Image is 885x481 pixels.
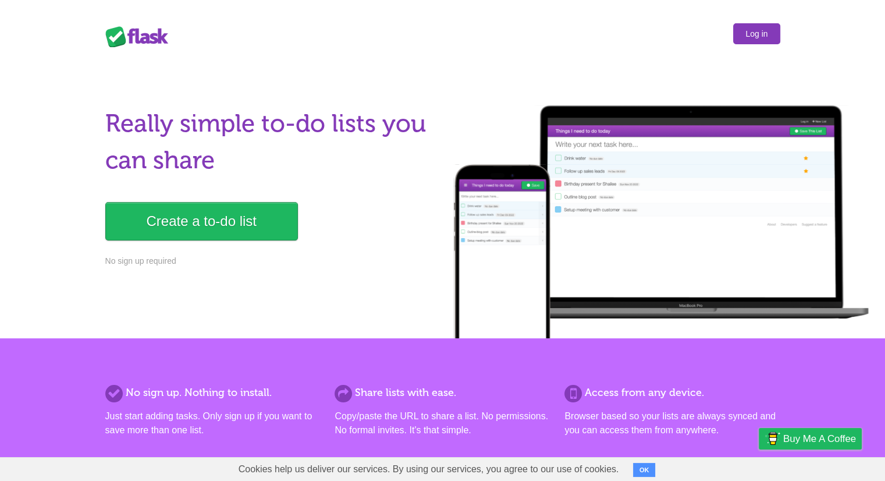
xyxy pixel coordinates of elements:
[564,409,780,437] p: Browser based so your lists are always synced and you can access them from anywhere.
[759,428,862,450] a: Buy me a coffee
[335,385,550,401] h2: Share lists with ease.
[335,409,550,437] p: Copy/paste the URL to share a list. No permissions. No formal invites. It's that simple.
[105,26,175,47] div: Flask Lists
[733,23,780,44] a: Log in
[633,463,656,477] button: OK
[765,429,780,448] img: Buy me a coffee
[105,385,321,401] h2: No sign up. Nothing to install.
[783,429,856,449] span: Buy me a coffee
[105,105,436,179] h1: Really simple to-do lists you can share
[105,202,298,240] a: Create a to-do list
[105,409,321,437] p: Just start adding tasks. Only sign up if you want to save more than one list.
[105,255,436,267] p: No sign up required
[227,458,631,481] span: Cookies help us deliver our services. By using our services, you agree to our use of cookies.
[564,385,780,401] h2: Access from any device.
